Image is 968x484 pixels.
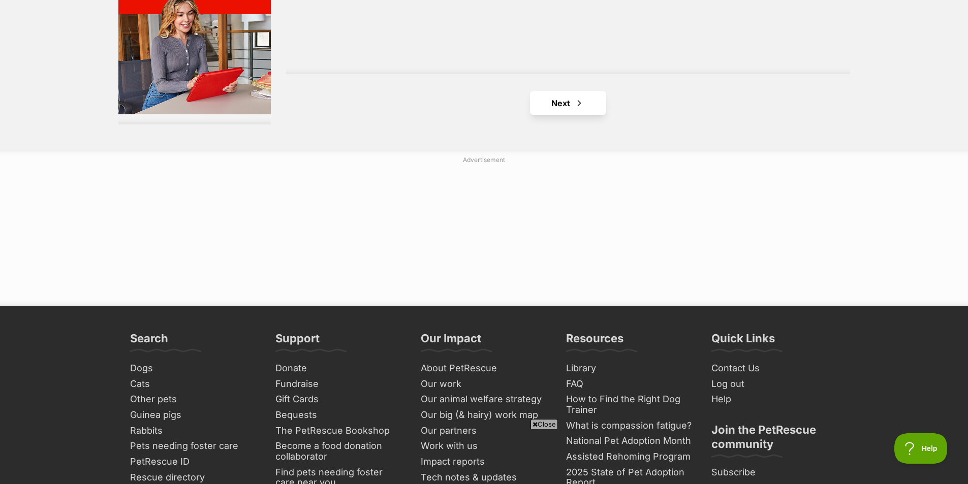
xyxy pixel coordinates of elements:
iframe: Help Scout Beacon - Open [894,433,948,464]
a: Contact Us [707,361,842,376]
a: Dogs [126,361,261,376]
a: Our big (& hairy) work map [417,407,552,423]
span: Close [530,419,558,429]
h3: Search [130,331,168,351]
a: Pets needing foster care [126,438,261,454]
nav: Pagination [286,91,850,115]
a: What is compassion fatigue? [562,418,697,434]
a: PetRescue ID [126,454,261,470]
a: Help [707,392,842,407]
h3: Quick Links [711,331,775,351]
a: Subscribe [707,465,842,480]
a: Our partners [417,423,552,439]
a: Rabbits [126,423,261,439]
a: Our animal welfare strategy [417,392,552,407]
a: Other pets [126,392,261,407]
a: Our work [417,376,552,392]
img: consumer-privacy-logo.png [1,1,9,9]
h3: Resources [566,331,623,351]
h3: Join the PetRescue community [711,423,838,457]
a: Bequests [271,407,407,423]
a: Cats [126,376,261,392]
iframe: Advertisement [238,169,731,296]
iframe: Advertisement [299,433,669,479]
h3: Support [275,331,320,351]
a: About PetRescue [417,361,552,376]
a: Library [562,361,697,376]
a: Donate [271,361,407,376]
a: FAQ [562,376,697,392]
a: Fundraise [271,376,407,392]
a: How to Find the Right Dog Trainer [562,392,697,417]
a: Guinea pigs [126,407,261,423]
a: Become a food donation collaborator [271,438,407,464]
h3: Our Impact [421,331,481,351]
a: The PetRescue Bookshop [271,423,407,439]
a: Log out [707,376,842,392]
a: Gift Cards [271,392,407,407]
a: Next page [530,91,606,115]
